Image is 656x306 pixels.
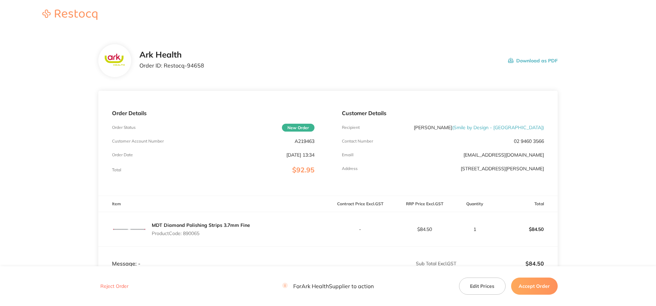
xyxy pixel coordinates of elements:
button: Download as PDF [508,50,558,71]
th: Contract Price Excl. GST [328,196,393,212]
p: Product Code: 890065 [152,231,250,236]
th: Item [98,196,328,212]
p: Contact Number [342,139,373,144]
p: 1 [457,227,493,232]
p: Order Details [112,110,314,116]
a: Restocq logo [36,10,104,21]
img: c3FhZTAyaA [104,53,126,69]
img: Restocq logo [36,10,104,20]
span: ( Smile by Design - [GEOGRAPHIC_DATA] ) [452,124,544,131]
p: [DATE] 13:34 [286,152,314,158]
p: Emaill [342,152,354,157]
p: - [329,227,392,232]
p: Total [112,168,121,172]
p: [PERSON_NAME] [414,125,544,130]
p: Customer Details [342,110,544,116]
p: Recipient [342,125,360,130]
p: Address [342,166,358,171]
th: RRP Price Excl. GST [392,196,457,212]
p: For Ark Health Supplier to action [282,283,374,290]
h2: Ark Health [139,50,204,60]
a: MDT Diamond Polishing Strips 3.7mm Fine [152,222,250,228]
p: $84.50 [494,221,557,237]
p: $84.50 [393,227,456,232]
th: Total [493,196,558,212]
p: Customer Account Number [112,139,164,144]
p: A219463 [295,138,314,144]
p: [STREET_ADDRESS][PERSON_NAME] [461,166,544,171]
th: Quantity [457,196,493,212]
a: [EMAIL_ADDRESS][DOMAIN_NAME] [463,152,544,158]
img: bWx0MGNyag [112,212,146,246]
button: Accept Order [511,278,558,295]
p: 02 9460 3566 [514,138,544,144]
button: Edit Prices [459,278,506,295]
button: Reject Order [98,283,131,290]
p: $84.50 [457,260,544,267]
p: Order ID: Restocq- 94658 [139,62,204,69]
td: Message: - [98,246,328,267]
p: Order Status [112,125,136,130]
span: New Order [282,124,314,132]
p: Sub Total Excl. GST [329,261,456,266]
p: Order Date [112,152,133,157]
span: $92.95 [292,166,314,174]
